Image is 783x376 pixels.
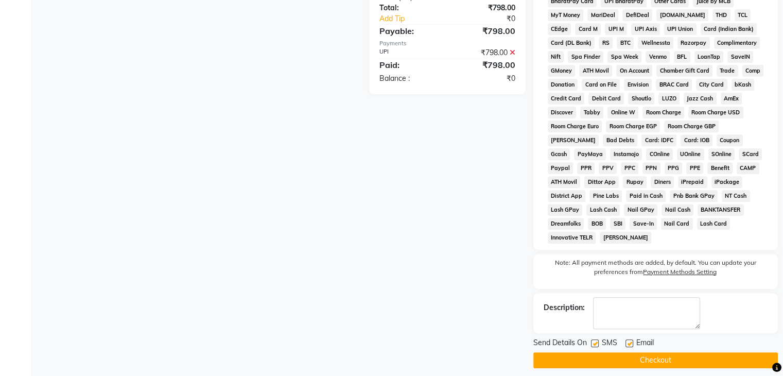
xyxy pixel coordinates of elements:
[701,23,757,35] span: Card (Indian Bank)
[739,148,762,160] span: SCard
[665,162,683,174] span: PPG
[548,79,578,91] span: Donation
[717,134,743,146] span: Coupon
[548,9,584,21] span: MyT Money
[707,162,733,174] span: Benefit
[636,337,654,350] span: Email
[599,162,617,174] span: PPV
[548,218,584,230] span: Dreamfolks
[737,162,759,174] span: CAMP
[646,148,673,160] span: COnline
[735,9,751,21] span: TCL
[664,121,719,132] span: Room Charge GBP
[641,134,676,146] span: Card: IDFC
[606,121,660,132] span: Room Charge EGP
[662,204,693,216] span: Nail Cash
[678,176,707,188] span: iPrepaid
[372,47,447,58] div: UPI
[642,107,684,118] span: Room Charge
[646,51,670,63] span: Venmo
[621,162,638,174] span: PPC
[447,59,523,71] div: ₹798.00
[587,9,618,21] span: MariDeal
[616,65,652,77] span: On Account
[732,79,755,91] span: bKash
[602,337,617,350] span: SMS
[603,134,637,146] span: Bad Debts
[588,218,606,230] span: BOB
[372,3,447,13] div: Total:
[727,51,753,63] span: SaveIN
[589,190,622,202] span: Pine Labs
[688,107,743,118] span: Room Charge USD
[717,65,738,77] span: Trade
[617,37,634,49] span: BTC
[582,79,620,91] span: Card on File
[447,25,523,37] div: ₹798.00
[712,9,730,21] span: THD
[626,190,666,202] span: Paid in Cash
[651,176,674,188] span: Diners
[580,107,603,118] span: Tabby
[674,51,690,63] span: BFL
[548,121,602,132] span: Room Charge Euro
[722,190,750,202] span: NT Cash
[574,148,606,160] span: PayMaya
[372,25,447,37] div: Payable:
[658,93,680,105] span: LUZO
[533,337,587,350] span: Send Details On
[548,190,586,202] span: District App
[622,9,652,21] span: DefiDeal
[742,65,764,77] span: Comp
[548,65,576,77] span: GMoney
[684,93,717,105] span: Jazz Cash
[584,176,619,188] span: Dittor App
[711,176,743,188] span: iPackage
[630,218,657,230] span: Save-In
[631,23,660,35] span: UPI Axis
[677,148,704,160] span: UOnline
[681,134,712,146] span: Card: IOB
[533,352,778,368] button: Checkout
[588,93,624,105] span: Debit Card
[548,37,595,49] span: Card (DL Bank)
[379,39,515,48] div: Payments
[721,93,742,105] span: AmEx
[661,218,693,230] span: Nail Card
[607,107,638,118] span: Online W
[610,148,642,160] span: Instamojo
[548,93,585,105] span: Credit Card
[638,37,673,49] span: Wellnessta
[548,148,570,160] span: Gcash
[548,107,577,118] span: Discover
[694,51,724,63] span: LoanTap
[664,23,697,35] span: UPI Union
[548,232,596,244] span: Innovative TELR
[548,176,581,188] span: ATH Movil
[548,51,564,63] span: Nift
[698,204,744,216] span: BANKTANSFER
[447,73,523,84] div: ₹0
[643,267,717,277] label: Payment Methods Setting
[696,79,727,91] span: City Card
[548,134,599,146] span: [PERSON_NAME]
[548,23,571,35] span: CEdge
[607,51,641,63] span: Spa Week
[372,73,447,84] div: Balance :
[642,162,660,174] span: PPN
[697,218,730,230] span: Lash Card
[579,65,612,77] span: ATH Movil
[677,37,710,49] span: Razorpay
[548,162,573,174] span: Paypal
[544,302,585,313] div: Description:
[548,204,583,216] span: Lash GPay
[624,204,657,216] span: Nail GPay
[447,47,523,58] div: ₹798.00
[568,51,603,63] span: Spa Finder
[575,23,601,35] span: Card M
[714,37,760,49] span: Complimentary
[599,37,613,49] span: RS
[656,65,712,77] span: Chamber Gift Card
[670,190,718,202] span: Pnb Bank GPay
[600,232,651,244] span: [PERSON_NAME]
